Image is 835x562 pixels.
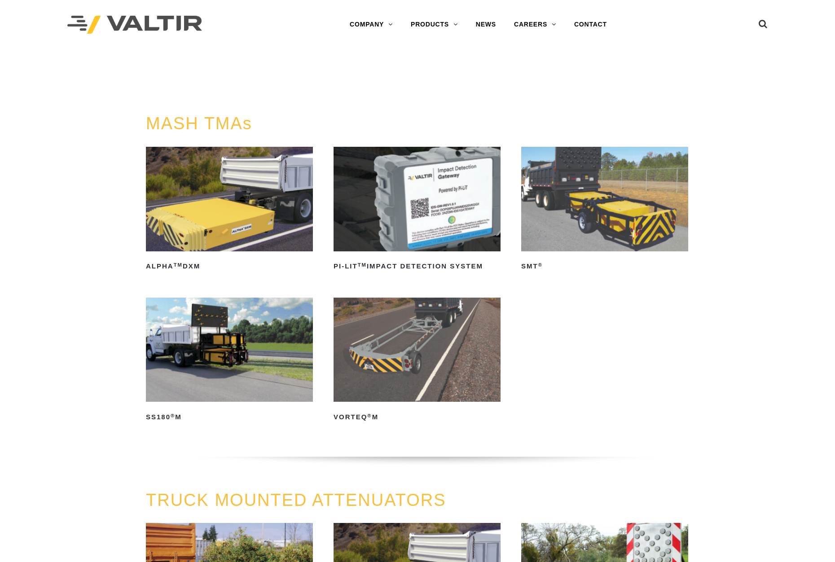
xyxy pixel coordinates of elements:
h2: SS180 M [146,410,313,424]
h2: SMT [521,259,688,274]
a: VORTEQ®M [334,298,501,424]
sup: ® [171,413,175,418]
a: COMPANY [341,16,402,34]
h2: ALPHA DXM [146,259,313,274]
a: NEWS [467,16,505,34]
h2: VORTEQ M [334,410,501,424]
a: CAREERS [505,16,565,34]
a: SS180®M [146,298,313,424]
a: ALPHATMDXM [146,147,313,273]
sup: TM [174,262,183,268]
a: SMT® [521,147,688,273]
h2: PI-LIT Impact Detection System [334,259,501,274]
sup: ® [367,413,372,418]
sup: TM [358,262,367,268]
sup: ® [538,262,543,268]
a: PRODUCTS [402,16,467,34]
img: Valtir [67,16,202,34]
a: CONTACT [565,16,616,34]
a: TRUCK MOUNTED ATTENUATORS [146,491,446,509]
a: MASH TMAs [146,114,252,133]
a: PI-LITTMImpact Detection System [334,147,501,273]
